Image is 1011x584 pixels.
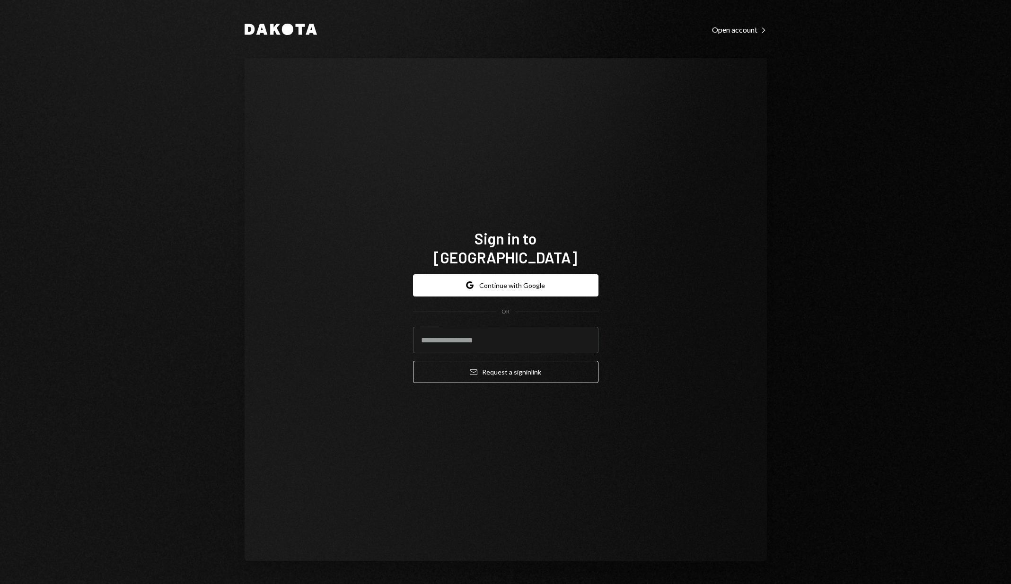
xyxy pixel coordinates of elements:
[712,24,767,35] a: Open account
[712,25,767,35] div: Open account
[413,361,598,383] button: Request a signinlink
[413,229,598,267] h1: Sign in to [GEOGRAPHIC_DATA]
[413,274,598,296] button: Continue with Google
[501,308,510,316] div: OR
